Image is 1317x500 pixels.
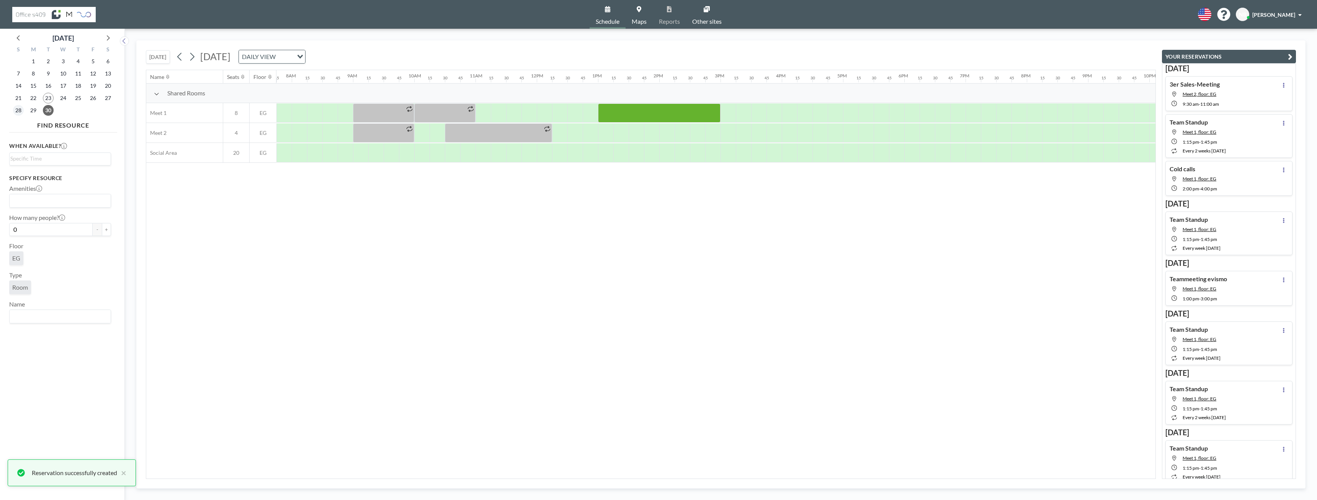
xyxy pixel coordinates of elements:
span: Meet 1 [146,110,167,116]
label: Name [9,300,25,308]
div: 15 [1101,75,1106,80]
span: 11:00 AM [1200,101,1219,107]
div: 45 [703,75,708,80]
span: Wednesday, September 3, 2025 [58,56,69,67]
span: 1:15 PM [1183,236,1199,242]
span: Sunday, September 21, 2025 [13,93,24,103]
span: Meet 1, floor: EG [1183,129,1216,135]
span: Tuesday, September 23, 2025 [43,93,54,103]
span: Social Area [146,149,177,156]
span: 8 [223,110,249,116]
div: 30 [872,75,876,80]
span: 1:15 PM [1183,346,1199,352]
span: 3:00 PM [1201,296,1217,302]
div: 15 [673,75,677,80]
span: - [1199,296,1201,302]
span: 20 [223,149,249,156]
span: 1:15 PM [1183,406,1199,411]
button: YOUR RESERVATIONS [1162,50,1296,63]
div: 7PM [960,73,969,79]
span: EG [250,149,276,156]
span: every 2 weeks [DATE] [1183,148,1226,154]
span: 4:00 PM [1201,186,1217,192]
span: Sunday, September 14, 2025 [13,80,24,91]
span: Meet 1, floor: EG [1183,336,1216,342]
span: 2:00 PM [1183,186,1199,192]
button: - [93,223,102,236]
div: 9PM [1082,73,1092,79]
div: 2PM [654,73,663,79]
h3: [DATE] [1165,64,1292,73]
div: T [41,45,56,55]
span: Friday, September 19, 2025 [88,80,98,91]
input: Search for option [10,196,106,206]
div: 45 [642,75,647,80]
div: 45 [826,75,830,80]
span: Thursday, September 18, 2025 [73,80,83,91]
h4: Team Standup [1170,216,1208,223]
span: Thursday, September 4, 2025 [73,56,83,67]
h4: Teammeeting evismo [1170,275,1227,283]
div: Name [150,74,164,80]
div: Search for option [10,153,111,164]
span: Wednesday, September 10, 2025 [58,68,69,79]
div: 10PM [1144,73,1156,79]
span: Monday, September 8, 2025 [28,68,39,79]
div: 15 [550,75,555,80]
div: 8PM [1021,73,1031,79]
span: 1:15 PM [1183,139,1199,145]
h4: Team Standup [1170,326,1208,333]
button: + [102,223,111,236]
button: close [117,468,126,477]
span: Tuesday, September 9, 2025 [43,68,54,79]
span: Tuesday, September 16, 2025 [43,80,54,91]
span: Meet 1, floor: EG [1183,286,1216,292]
div: 15 [305,75,310,80]
div: T [70,45,85,55]
div: 12PM [531,73,543,79]
div: Seats [227,74,239,80]
div: 45 [275,75,279,80]
div: 15 [489,75,493,80]
h4: FIND RESOURCE [9,118,117,129]
span: Shared Rooms [167,89,205,97]
div: 15 [734,75,739,80]
div: 30 [320,75,325,80]
input: Search for option [10,154,106,163]
span: Sunday, September 7, 2025 [13,68,24,79]
span: Friday, September 26, 2025 [88,93,98,103]
span: [PERSON_NAME] [1252,11,1295,18]
span: Tuesday, September 2, 2025 [43,56,54,67]
span: Other sites [692,18,722,25]
div: 10AM [408,73,421,79]
div: 30 [382,75,386,80]
span: every week [DATE] [1183,245,1221,251]
h3: [DATE] [1165,258,1292,268]
span: Meet 1, floor: EG [1183,396,1216,402]
label: How many people? [9,214,65,221]
div: 6PM [899,73,908,79]
div: 45 [1132,75,1137,80]
div: Reservation successfully created [32,468,117,477]
div: 9AM [347,73,357,79]
label: Amenities [9,185,42,192]
span: 9:30 AM [1183,101,1199,107]
span: Reports [659,18,680,25]
div: Search for option [10,194,111,207]
span: - [1199,139,1201,145]
span: - [1199,101,1200,107]
div: 15 [795,75,800,80]
span: Monday, September 1, 2025 [28,56,39,67]
div: 11AM [470,73,482,79]
div: F [85,45,100,55]
span: Tuesday, September 30, 2025 [43,105,54,116]
div: 30 [810,75,815,80]
span: DAILY VIEW [240,52,277,62]
h4: Cold calls [1170,165,1195,173]
div: 45 [1010,75,1014,80]
span: Saturday, September 27, 2025 [103,93,113,103]
div: M [26,45,41,55]
h4: Team Standup [1170,118,1208,126]
span: NB [1239,11,1247,18]
div: 30 [933,75,938,80]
